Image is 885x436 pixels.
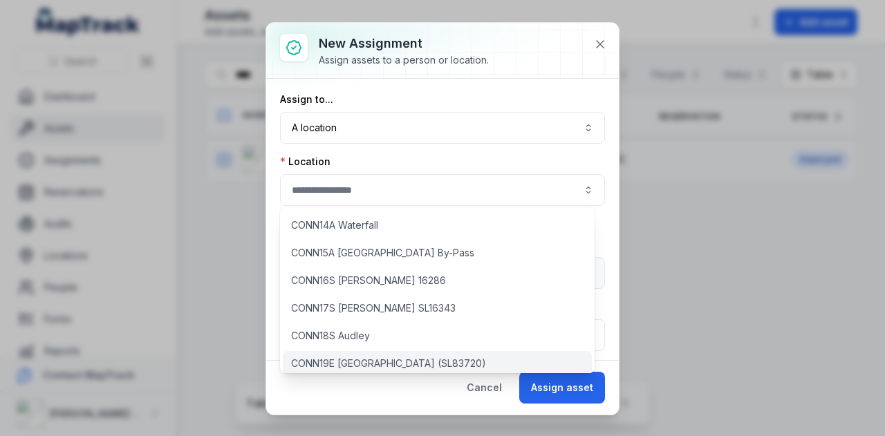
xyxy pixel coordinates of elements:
button: Assign asset [519,372,605,404]
button: A location [280,112,605,144]
div: Assign assets to a person or location. [319,53,489,67]
span: CONN19E [GEOGRAPHIC_DATA] (SL83720) [291,357,486,370]
span: CONN16S [PERSON_NAME] 16286 [291,274,446,287]
label: Location [280,155,330,169]
h3: New assignment [319,34,489,53]
span: CONN17S [PERSON_NAME] SL16343 [291,301,456,315]
span: CONN14A Waterfall [291,218,378,232]
button: Cancel [455,372,514,404]
label: Assign to... [280,93,333,106]
span: CONN15A [GEOGRAPHIC_DATA] By-Pass [291,246,474,260]
span: CONN18S Audley [291,329,370,343]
